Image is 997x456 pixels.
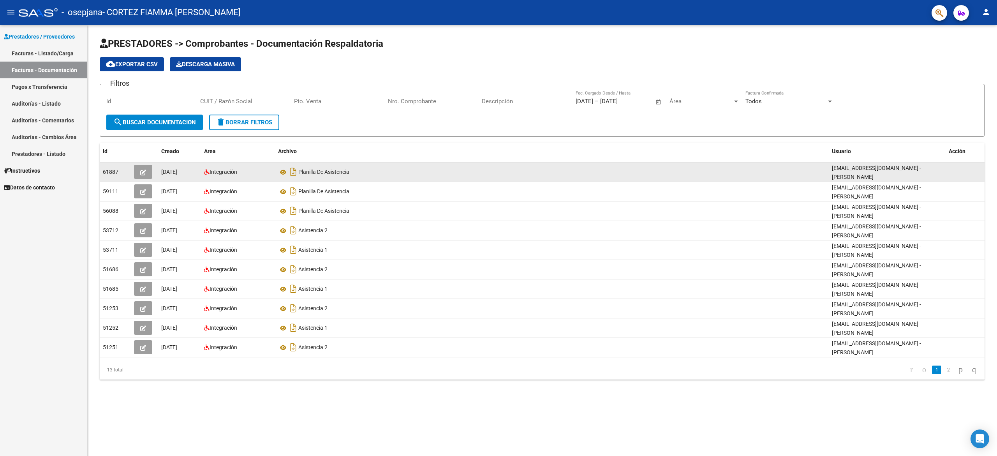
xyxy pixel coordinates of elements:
[278,148,297,154] span: Archivo
[201,143,275,160] datatable-header-cell: Area
[210,208,237,214] span: Integración
[919,366,930,374] a: go to previous page
[832,262,921,277] span: [EMAIL_ADDRESS][DOMAIN_NAME] - [PERSON_NAME]
[931,363,942,376] li: page 1
[932,366,941,374] a: 1
[288,341,298,353] i: Descargar documento
[298,345,328,351] span: Asistencia 2
[298,208,349,214] span: Planilla De Asistencia
[4,183,55,192] span: Datos de contacto
[832,243,921,258] span: [EMAIL_ADDRESS][DOMAIN_NAME] - [PERSON_NAME]
[576,98,593,105] input: Start date
[170,57,241,71] app-download-masive: Descarga masiva de comprobantes (adjuntos)
[103,188,118,194] span: 59111
[288,224,298,237] i: Descargar documento
[298,306,328,312] span: Asistencia 2
[103,266,118,272] span: 51686
[161,148,179,154] span: Creado
[161,188,177,194] span: [DATE]
[832,340,921,355] span: [EMAIL_ADDRESS][DOMAIN_NAME] - [PERSON_NAME]
[161,227,177,233] span: [DATE]
[210,169,237,175] span: Integración
[216,119,272,126] span: Borrar Filtros
[654,97,663,106] button: Open calendar
[298,286,328,292] span: Asistencia 1
[106,115,203,130] button: Buscar Documentacion
[210,286,237,292] span: Integración
[106,59,115,69] mat-icon: cloud_download
[62,4,102,21] span: - osepjana
[161,305,177,311] span: [DATE]
[103,227,118,233] span: 53712
[103,286,118,292] span: 51685
[949,148,965,154] span: Acción
[210,227,237,233] span: Integración
[298,189,349,195] span: Planilla De Asistencia
[113,117,123,127] mat-icon: search
[832,165,921,180] span: [EMAIL_ADDRESS][DOMAIN_NAME] - [PERSON_NAME]
[907,366,916,374] a: go to first page
[275,143,829,160] datatable-header-cell: Archivo
[832,184,921,200] span: [EMAIL_ADDRESS][DOMAIN_NAME] - [PERSON_NAME]
[288,322,298,334] i: Descargar documento
[210,266,237,272] span: Integración
[971,429,989,448] div: Open Intercom Messenger
[832,282,921,297] span: [EMAIL_ADDRESS][DOMAIN_NAME] - [PERSON_NAME]
[176,61,235,68] span: Descarga Masiva
[829,143,946,160] datatable-header-cell: Usuario
[161,208,177,214] span: [DATE]
[100,38,383,49] span: PRESTADORES -> Comprobantes - Documentación Respaldatoria
[298,247,328,253] span: Asistencia 1
[298,267,328,273] span: Asistencia 2
[103,325,118,331] span: 51252
[942,363,954,376] li: page 2
[209,115,279,130] button: Borrar Filtros
[103,344,118,350] span: 51251
[832,204,921,219] span: [EMAIL_ADDRESS][DOMAIN_NAME] - [PERSON_NAME]
[4,32,75,41] span: Prestadores / Proveedores
[288,283,298,295] i: Descargar documento
[981,7,991,17] mat-icon: person
[288,302,298,315] i: Descargar documento
[4,166,40,175] span: Instructivos
[832,301,921,316] span: [EMAIL_ADDRESS][DOMAIN_NAME] - [PERSON_NAME]
[103,247,118,253] span: 53711
[288,166,298,178] i: Descargar documento
[216,117,225,127] mat-icon: delete
[161,344,177,350] span: [DATE]
[298,228,328,234] span: Asistencia 2
[102,4,241,21] span: - CORTEZ FIAMMA [PERSON_NAME]
[103,148,107,154] span: Id
[6,7,16,17] mat-icon: menu
[161,169,177,175] span: [DATE]
[161,247,177,253] span: [DATE]
[161,266,177,272] span: [DATE]
[158,143,201,160] datatable-header-cell: Creado
[113,119,196,126] span: Buscar Documentacion
[595,98,599,105] span: –
[288,205,298,217] i: Descargar documento
[600,98,638,105] input: End date
[832,223,921,239] span: [EMAIL_ADDRESS][DOMAIN_NAME] - [PERSON_NAME]
[103,208,118,214] span: 56088
[298,325,328,331] span: Asistencia 1
[832,321,921,336] span: [EMAIL_ADDRESS][DOMAIN_NAME] - [PERSON_NAME]
[210,305,237,311] span: Integración
[745,98,762,105] span: Todos
[161,286,177,292] span: [DATE]
[100,57,164,71] button: Exportar CSV
[832,148,851,154] span: Usuario
[288,185,298,198] i: Descargar documento
[100,143,131,160] datatable-header-cell: Id
[210,344,237,350] span: Integración
[298,169,349,175] span: Planilla De Asistencia
[210,325,237,331] span: Integración
[106,78,133,89] h3: Filtros
[106,61,158,68] span: Exportar CSV
[204,148,216,154] span: Area
[669,98,733,105] span: Área
[103,169,118,175] span: 61887
[210,247,237,253] span: Integración
[288,263,298,276] i: Descargar documento
[100,360,275,380] div: 13 total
